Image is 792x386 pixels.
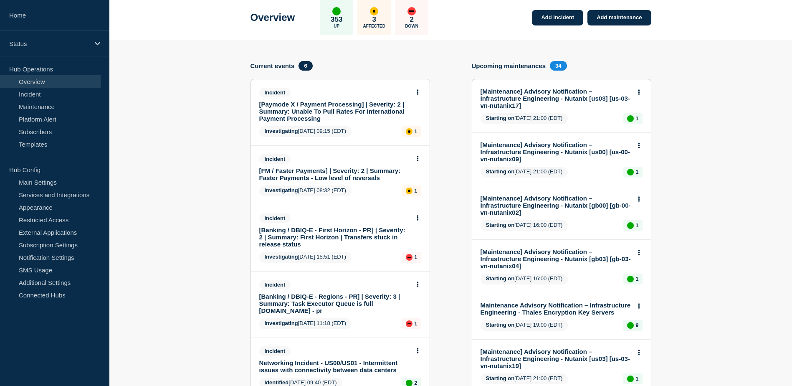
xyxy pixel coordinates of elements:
[259,101,410,122] a: [Paymode X / Payment Processing] | Severity: 2 | Summary: Unable To Pull Rates For International ...
[259,126,352,137] span: [DATE] 09:15 (EDT)
[405,24,418,28] p: Down
[259,185,352,196] span: [DATE] 08:32 (EDT)
[486,275,515,282] span: Starting on
[587,10,651,25] a: Add maintenance
[259,318,352,329] span: [DATE] 11:18 (EDT)
[486,115,515,121] span: Starting on
[259,167,410,181] a: [FM / Faster Payments] | Severity: 2 | Summary: Faster Payments - Low level of reversals
[481,220,568,231] span: [DATE] 16:00 (EDT)
[251,12,295,23] h1: Overview
[259,226,410,248] a: [Banking / DBIQ-E - First Horizon - PR] | Severity: 2 | Summary: First Horizon | Transfers stuck ...
[635,115,638,122] p: 1
[414,380,417,386] p: 2
[259,154,291,164] span: Incident
[265,187,298,193] span: Investigating
[635,169,638,175] p: 1
[481,320,568,331] span: [DATE] 19:00 (EDT)
[550,61,567,71] span: 34
[407,7,416,15] div: down
[265,320,298,326] span: Investigating
[486,168,515,175] span: Starting on
[406,320,412,327] div: down
[259,346,291,356] span: Incident
[259,88,291,97] span: Incident
[363,24,385,28] p: Affected
[481,113,568,124] span: [DATE] 21:00 (EDT)
[481,248,631,269] a: [Maintenance] Advisory Notification – Infrastructure Engineering - Nutanix [gb03] [gb-03-vn-nutan...
[481,373,568,384] span: [DATE] 21:00 (EDT)
[532,10,583,25] a: Add incident
[481,88,631,109] a: [Maintenance] Advisory Notification – Infrastructure Engineering - Nutanix [us03] [us-03-vn-nutan...
[259,252,352,263] span: [DATE] 15:51 (EDT)
[486,322,515,328] span: Starting on
[9,40,89,47] p: Status
[410,15,414,24] p: 2
[635,322,638,328] p: 9
[627,276,634,282] div: up
[406,254,412,261] div: down
[486,222,515,228] span: Starting on
[414,254,417,260] p: 1
[265,254,298,260] span: Investigating
[259,280,291,289] span: Incident
[486,375,515,381] span: Starting on
[370,7,378,15] div: affected
[332,7,341,15] div: up
[627,115,634,122] div: up
[331,15,342,24] p: 353
[334,24,339,28] p: Up
[627,222,634,229] div: up
[414,128,417,135] p: 1
[635,276,638,282] p: 1
[251,62,295,69] h4: Current events
[414,320,417,327] p: 1
[372,15,376,24] p: 3
[481,167,568,178] span: [DATE] 21:00 (EDT)
[481,195,631,216] a: [Maintenance] Advisory Notification – Infrastructure Engineering - Nutanix [gb00] [gb-00-vn-nutan...
[472,62,546,69] h4: Upcoming maintenances
[414,188,417,194] p: 1
[259,213,291,223] span: Incident
[406,188,412,194] div: affected
[481,141,631,163] a: [Maintenance] Advisory Notification – Infrastructure Engineering - Nutanix [us00] [us-00-vn-nutan...
[406,128,412,135] div: affected
[481,274,568,284] span: [DATE] 16:00 (EDT)
[635,222,638,229] p: 1
[627,169,634,175] div: up
[635,376,638,382] p: 1
[481,302,631,316] a: Maintenance Advisory Notification – Infrastructure Engineering - Thales Encryption Key Servers
[481,348,631,369] a: [Maintenance] Advisory Notification – Infrastructure Engineering - Nutanix [us03] [us-03-vn-nutan...
[627,376,634,382] div: up
[299,61,312,71] span: 6
[265,379,289,386] span: Identified
[259,359,410,373] a: Networking Incident - US00/US01 - Intermittent issues with connectivity between data centers
[259,293,410,314] a: [Banking / DBIQ-E - Regions - PR] | Severity: 3 | Summary: Task Executor Queue is full [DOMAIN_NA...
[627,322,634,329] div: up
[265,128,298,134] span: Investigating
